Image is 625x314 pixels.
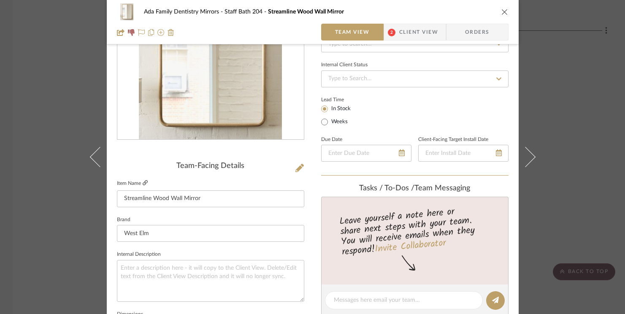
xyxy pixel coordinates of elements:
[144,9,225,15] span: Ada Family Dentistry Mirrors
[321,138,342,142] label: Due Date
[359,184,414,192] span: Tasks / To-Dos /
[388,29,395,36] span: 2
[225,9,268,15] span: Staff Bath 204
[117,218,130,222] label: Brand
[456,24,499,41] span: Orders
[418,145,509,162] input: Enter Install Date
[330,105,351,113] label: In Stock
[117,3,137,20] img: eec692f6-4a2a-4ef2-90ba-57a422257488_48x40.jpg
[117,252,161,257] label: Internal Description
[418,138,488,142] label: Client-Facing Target Install Date
[268,9,344,15] span: Streamline Wood Wall Mirror
[321,70,509,87] input: Type to Search…
[117,162,304,171] div: Team-Facing Details
[117,180,148,187] label: Item Name
[320,203,509,259] div: Leave yourself a note here or share next steps with your team. You will receive emails when they ...
[117,225,304,242] input: Enter Brand
[399,24,438,41] span: Client View
[374,236,446,257] a: Invite Collaborator
[335,24,370,41] span: Team View
[321,103,365,127] mat-radio-group: Select item type
[330,118,348,126] label: Weeks
[321,145,411,162] input: Enter Due Date
[117,190,304,207] input: Enter Item Name
[321,63,368,67] div: Internal Client Status
[501,8,509,16] button: close
[321,96,365,103] label: Lead Time
[321,184,509,193] div: team Messaging
[168,29,174,36] img: Remove from project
